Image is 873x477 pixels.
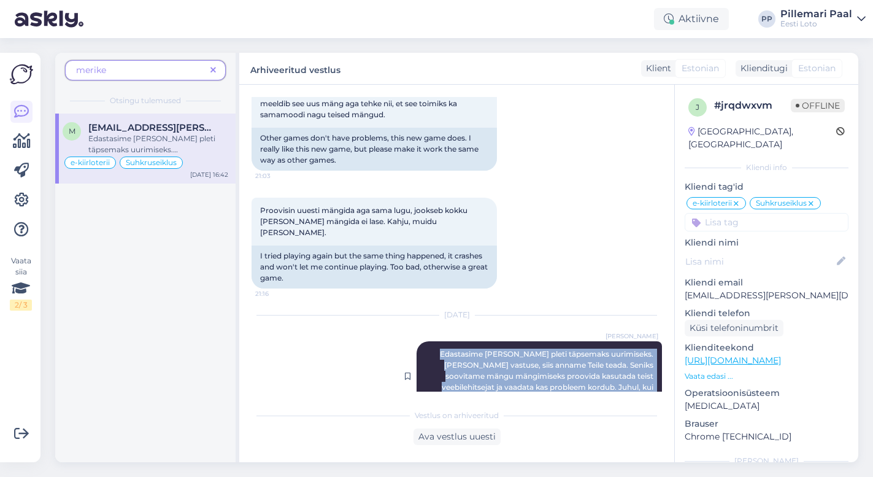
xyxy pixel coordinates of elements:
[641,62,671,75] div: Klient
[76,64,106,76] span: merike
[10,255,32,311] div: Vaata siia
[88,122,216,133] span: merike.kari@gmail.com
[10,63,33,86] img: Askly Logo
[413,429,501,445] div: Ava vestlus uuesti
[736,62,788,75] div: Klienditugi
[415,410,499,421] span: Vestlus on arhiveeritud
[250,60,340,77] label: Arhiveeritud vestlus
[685,236,848,249] p: Kliendi nimi
[685,430,848,443] p: Chrome [TECHNICAL_ID]
[685,320,783,336] div: Küsi telefoninumbrit
[791,99,845,112] span: Offline
[688,125,836,151] div: [GEOGRAPHIC_DATA], [GEOGRAPHIC_DATA]
[685,371,848,382] p: Vaata edasi ...
[69,126,75,136] span: m
[685,400,848,413] p: [MEDICAL_DATA]
[798,62,836,75] span: Estonian
[682,62,719,75] span: Estonian
[255,289,301,298] span: 21:16
[88,133,228,155] div: Edastasime [PERSON_NAME] pleti täpsemaks uurimiseks. [PERSON_NAME] vastuse, siis anname Teile tea...
[685,417,848,430] p: Brauser
[10,300,32,311] div: 2 / 3
[685,255,834,268] input: Lisa nimi
[126,159,177,166] span: Suhkruseiklus
[260,88,488,119] span: Teiste mängude probleeme pole, selle uue mänguga on. Väga meeldib see uus mäng aga tehke nii, et ...
[252,246,497,289] div: I tried playing again but the same thing happened, it crashes and won't let me continue playing. ...
[780,9,866,29] a: Pillemari PaalEesti Loto
[685,180,848,193] p: Kliendi tag'id
[685,213,848,231] input: Lisa tag
[685,162,848,173] div: Kliendi info
[685,307,848,320] p: Kliendi telefon
[685,341,848,354] p: Klienditeekond
[685,289,848,302] p: [EMAIL_ADDRESS][PERSON_NAME][DOMAIN_NAME]
[606,332,658,341] span: [PERSON_NAME]
[758,10,775,28] div: PP
[252,128,497,171] div: Other games don't have problems, this new game does. I really like this new game, but please make...
[685,456,848,467] div: [PERSON_NAME]
[780,19,852,29] div: Eesti Loto
[440,349,655,403] span: Edastasime [PERSON_NAME] pleti täpsemaks uurimiseks. [PERSON_NAME] vastuse, siis anname Teile tea...
[714,98,791,113] div: # jrqdwxvm
[685,276,848,289] p: Kliendi email
[693,200,732,207] span: e-kiirloterii
[260,206,469,237] span: Proovisin uuesti mängida aga sama lugu, jookseb kokku [PERSON_NAME] mängida ei lase. Kahju, muidu...
[190,170,228,179] div: [DATE] 16:42
[654,8,729,30] div: Aktiivne
[756,200,807,207] span: Suhkruseiklus
[685,355,781,366] a: [URL][DOMAIN_NAME]
[255,171,301,180] span: 21:03
[110,95,181,106] span: Otsingu tulemused
[696,103,699,112] span: j
[71,159,110,166] span: e-kiirloterii
[780,9,852,19] div: Pillemari Paal
[252,309,662,320] div: [DATE]
[685,387,848,400] p: Operatsioonisüsteem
